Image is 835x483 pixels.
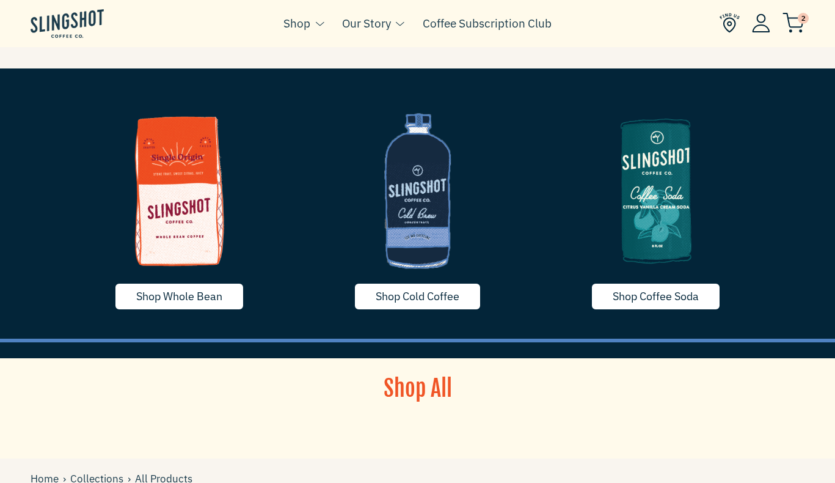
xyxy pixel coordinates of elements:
[136,289,222,303] span: Shop Whole Bean
[342,14,391,32] a: Our Story
[720,13,740,33] img: Find Us
[546,99,766,282] img: image-5-1635790255718_1200x.png
[376,289,459,303] span: Shop Cold Coffee
[70,99,290,282] img: whole-bean-1635790255739_1200x.png
[283,14,310,32] a: Shop
[782,16,804,31] a: 2
[305,374,531,404] h1: Shop All
[752,13,770,32] img: Account
[798,13,809,24] span: 2
[423,14,552,32] a: Coffee Subscription Club
[782,13,804,33] img: cart
[613,289,699,303] span: Shop Coffee Soda
[308,99,528,282] img: coldcoffee-1635629668715_1200x.png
